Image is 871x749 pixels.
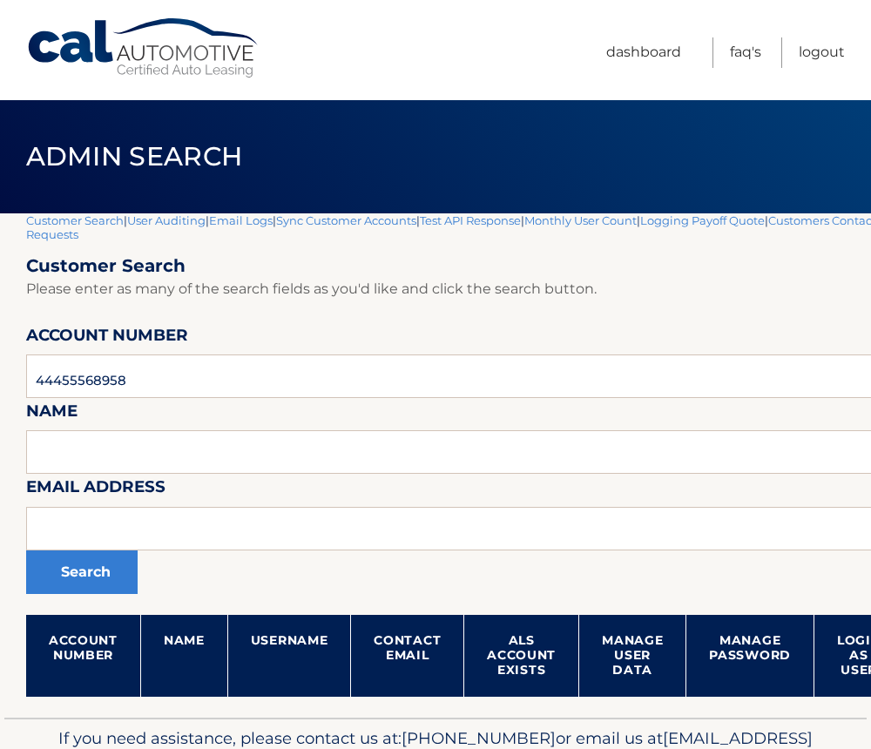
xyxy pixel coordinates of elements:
button: Search [26,550,138,594]
a: Dashboard [606,37,681,68]
a: Email Logs [209,213,273,227]
a: Sync Customer Accounts [276,213,416,227]
a: Logout [799,37,845,68]
label: Email Address [26,474,165,506]
th: Name [140,615,227,697]
th: Username [227,615,351,697]
a: Cal Automotive [26,17,261,79]
a: Monthly User Count [524,213,637,227]
th: Manage Password [686,615,814,697]
th: ALS Account Exists [464,615,579,697]
a: Test API Response [420,213,521,227]
a: Logging Payoff Quote [640,213,765,227]
a: Customer Search [26,213,124,227]
span: [PHONE_NUMBER] [402,728,556,748]
a: User Auditing [127,213,206,227]
th: Manage User Data [579,615,686,697]
th: Account Number [26,615,140,697]
a: FAQ's [730,37,761,68]
span: Admin Search [26,140,243,172]
th: Contact Email [351,615,464,697]
label: Account Number [26,322,188,354]
label: Name [26,398,78,430]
